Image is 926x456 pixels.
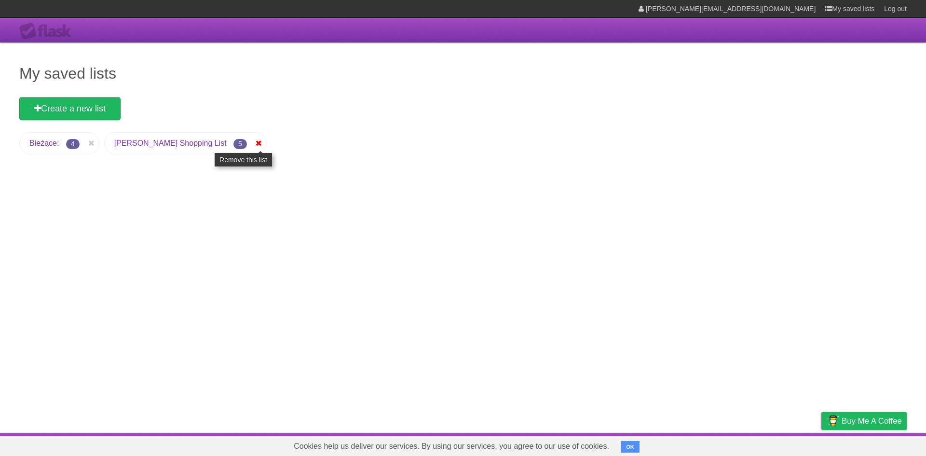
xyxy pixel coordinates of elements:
h1: My saved lists [19,62,907,85]
span: Buy me a coffee [842,413,902,429]
a: Suggest a feature [846,435,907,454]
a: Bieżące: [29,139,59,147]
a: [PERSON_NAME] Shopping List [114,139,227,147]
span: Cookies help us deliver our services. By using our services, you agree to our use of cookies. [284,437,619,456]
span: 4 [66,139,80,149]
a: Create a new list [19,97,121,120]
img: Buy me a coffee [826,413,839,429]
a: Buy me a coffee [821,412,907,430]
a: Privacy [809,435,834,454]
a: About [693,435,713,454]
a: Developers [725,435,764,454]
div: Flask [19,23,77,40]
a: Terms [776,435,797,454]
span: 5 [233,139,247,149]
button: OK [621,441,640,453]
